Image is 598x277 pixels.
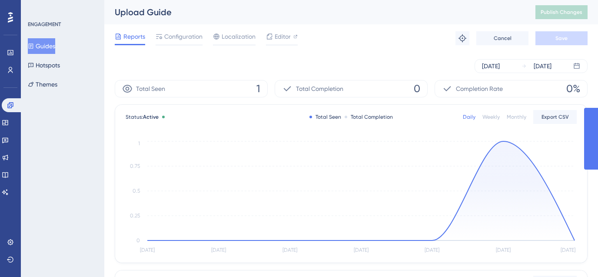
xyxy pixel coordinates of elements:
button: Themes [28,77,57,92]
tspan: 0.25 [130,213,140,219]
span: 1 [256,82,260,96]
tspan: [DATE] [425,247,439,253]
span: Configuration [164,31,203,42]
div: Total Seen [309,113,341,120]
button: Guides [28,38,55,54]
span: 0 [414,82,420,96]
div: ENGAGEMENT [28,21,61,28]
span: Cancel [494,35,512,42]
span: Editor [275,31,291,42]
tspan: [DATE] [354,247,369,253]
span: Publish Changes [541,9,582,16]
span: Localization [222,31,256,42]
button: Hotspots [28,57,60,73]
tspan: 0.5 [133,188,140,194]
span: 0% [566,82,580,96]
tspan: [DATE] [561,247,575,253]
div: Upload Guide [115,6,514,18]
tspan: [DATE] [496,247,511,253]
button: Export CSV [533,110,577,124]
span: Status: [126,113,159,120]
tspan: 0 [136,237,140,244]
tspan: 1 [138,140,140,147]
div: Weekly [482,113,500,120]
tspan: [DATE] [211,247,226,253]
span: Total Seen [136,83,165,94]
button: Publish Changes [535,5,588,19]
span: Export CSV [542,113,569,120]
tspan: 0.75 [130,163,140,169]
span: Total Completion [296,83,343,94]
button: Cancel [476,31,528,45]
div: Daily [463,113,475,120]
div: [DATE] [534,61,551,71]
tspan: [DATE] [140,247,155,253]
span: Active [143,114,159,120]
tspan: [DATE] [282,247,297,253]
span: Reports [123,31,145,42]
span: Completion Rate [456,83,503,94]
iframe: UserGuiding AI Assistant Launcher [561,243,588,269]
button: Save [535,31,588,45]
div: Total Completion [345,113,393,120]
span: Save [555,35,568,42]
div: [DATE] [482,61,500,71]
div: Monthly [507,113,526,120]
